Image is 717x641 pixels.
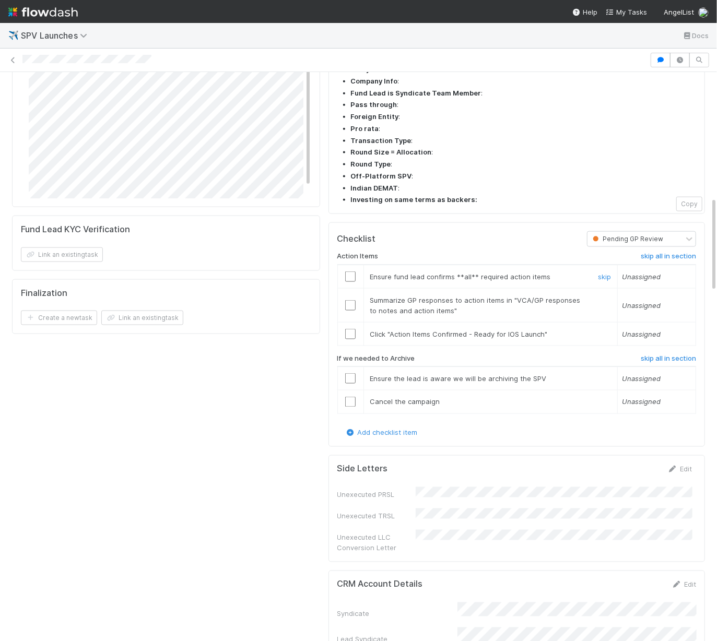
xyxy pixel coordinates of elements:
[622,301,661,310] em: Unassigned
[337,252,379,260] h6: Action Items
[351,136,696,146] li: :
[641,252,696,265] a: skip all in section
[337,532,416,553] div: Unexecuted LLC Conversion Letter
[664,8,694,16] span: AngelList
[21,224,130,235] h5: Fund Lead KYC Verification
[641,354,696,367] a: skip all in section
[337,464,388,474] h5: Side Letters
[698,7,709,18] img: avatar_18c010e4-930e-4480-823a-7726a265e9dd.png
[572,7,597,17] div: Help
[598,272,611,281] a: skip
[672,580,696,589] a: Edit
[622,272,661,281] em: Unassigned
[351,124,379,133] strong: Pro rata
[606,8,647,16] span: My Tasks
[337,490,416,500] div: Unexecuted PRSL
[370,296,581,315] span: Summarize GP responses to action items in "VCA/GP responses to notes and action items"
[345,429,418,437] a: Add checklist item
[351,160,391,168] strong: Round Type
[676,197,702,211] button: Copy
[8,3,78,21] img: logo-inverted-e16ddd16eac7371096b0.svg
[622,374,661,383] em: Unassigned
[622,398,661,406] em: Unassigned
[21,288,67,299] h5: Finalization
[351,159,696,170] li: :
[591,235,663,243] span: Pending GP Review
[351,77,398,85] strong: Company Info
[337,354,415,363] h6: If we needed to Archive
[682,29,709,42] a: Docs
[337,579,423,590] h5: CRM Account Details
[641,354,696,363] h6: skip all in section
[641,252,696,260] h6: skip all in section
[351,171,696,182] li: :
[351,100,696,110] li: :
[667,465,692,473] a: Edit
[351,147,696,158] li: :
[21,30,92,41] span: SPV Launches
[351,172,412,180] strong: Off-Platform SPV
[351,183,696,194] li: :
[370,272,551,281] span: Ensure fund lead confirms **all** required action items
[351,136,412,145] strong: Transaction Type
[351,148,432,156] strong: Round Size = Allocation
[351,184,398,192] strong: Indian DEMAT
[21,247,103,262] button: Link an existingtask
[351,112,399,121] strong: Foreign Entity
[370,398,440,406] span: Cancel the campaign
[21,311,97,325] button: Create a newtask
[351,88,696,99] li: :
[337,511,416,521] div: Unexecuted TRSL
[351,112,696,122] li: :
[101,311,183,325] button: Link an existingtask
[351,89,481,97] strong: Fund Lead is Syndicate Team Member
[351,100,397,109] strong: Pass through
[337,609,457,619] div: Syndicate
[8,31,19,40] span: ✈️
[351,124,696,134] li: :
[606,7,647,17] a: My Tasks
[337,234,376,244] h5: Checklist
[370,330,548,338] span: Click "Action Items Confirmed - Ready for IOS Launch"
[351,76,696,87] li: :
[370,374,547,383] span: Ensure the lead is aware we will be archiving the SPV
[351,195,478,204] strong: Investing on same terms as backers:
[622,330,661,338] em: Unassigned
